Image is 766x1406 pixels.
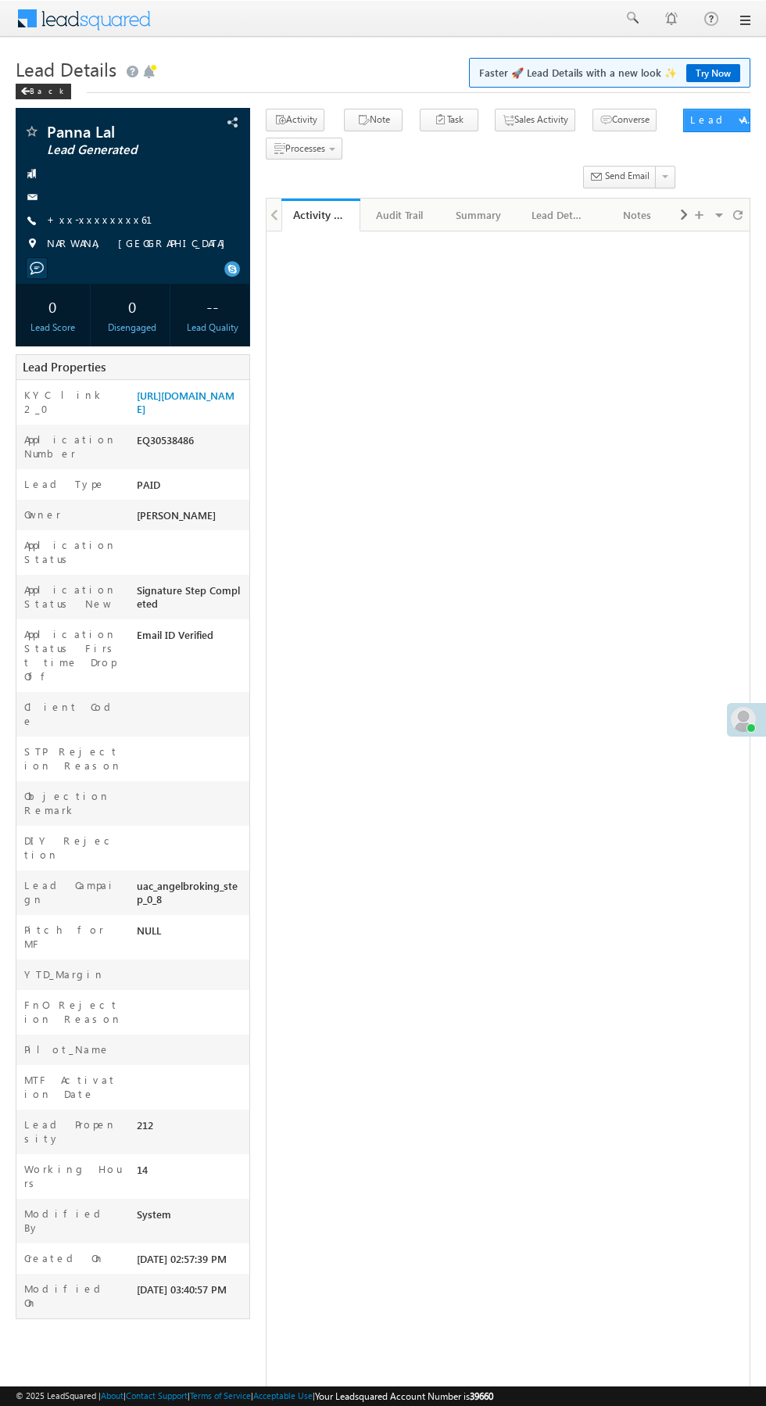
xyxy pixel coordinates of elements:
a: Notes [598,199,677,231]
div: 0 [99,292,166,321]
label: Modified On [24,1282,122,1310]
div: Notes [610,206,663,224]
span: Lead Details [16,56,116,81]
button: Activity [266,109,324,131]
div: 14 [133,1162,249,1184]
label: DIY Rejection [24,834,122,862]
div: [DATE] 02:57:39 PM [133,1251,249,1273]
div: Activity History [293,207,349,222]
div: Lead Quality [179,321,245,335]
button: Processes [266,138,342,160]
label: Application Status First time Drop Off [24,627,122,683]
label: FnO Rejection Reason [24,998,122,1026]
a: Contact Support [126,1390,188,1401]
li: Lead Details [519,199,598,230]
button: Task [420,109,478,131]
div: Disengaged [99,321,166,335]
a: Terms of Service [190,1390,251,1401]
div: uac_angelbroking_step_0_8 [133,878,249,913]
label: KYC link 2_0 [24,388,122,416]
div: 212 [133,1117,249,1139]
a: Lead Details [519,199,598,231]
label: Working Hours [24,1162,122,1190]
a: [URL][DOMAIN_NAME] [137,389,234,415]
button: Send Email [583,166,657,188]
button: Lead Actions [683,109,750,132]
button: Converse [592,109,657,131]
div: EQ30538486 [133,432,249,454]
label: YTD_Margin [24,967,105,981]
label: Created On [24,1251,105,1265]
div: 0 [20,292,86,321]
label: Modified By [24,1207,122,1235]
label: Lead Campaign [24,878,122,906]
div: Back [16,84,71,99]
span: © 2025 LeadSquared | | | | | [16,1389,493,1404]
label: Pilot_Name [24,1042,110,1056]
a: Back [16,83,79,96]
div: Lead Score [20,321,86,335]
span: Your Leadsquared Account Number is [315,1390,493,1402]
a: About [101,1390,123,1401]
div: System [133,1207,249,1228]
a: +xx-xxxxxxxx61 [47,213,171,226]
li: Activity History [281,199,360,230]
label: STP Rejection Reason [24,744,122,773]
div: Signature Step Completed [133,583,249,618]
div: Summary [452,206,504,224]
label: Lead Type [24,477,106,491]
div: Audit Trail [373,206,425,224]
label: Application Number [24,432,122,461]
div: Email ID Verified [133,627,249,649]
span: Send Email [605,169,650,183]
a: Activity History [281,199,360,231]
span: 39660 [470,1390,493,1402]
span: Faster 🚀 Lead Details with a new look ✨ [479,65,740,81]
a: Acceptable Use [253,1390,313,1401]
div: Lead Actions [690,113,757,127]
button: Sales Activity [495,109,575,131]
span: Processes [285,142,325,154]
label: Objection Remark [24,789,122,817]
div: NULL [133,923,249,945]
span: [PERSON_NAME] [137,508,216,522]
a: Audit Trail [360,199,439,231]
label: Client Code [24,700,122,728]
span: Panna Lal [47,124,189,139]
button: Note [344,109,403,131]
label: Application Status [24,538,122,566]
div: [DATE] 03:40:57 PM [133,1282,249,1304]
span: Lead Generated [47,142,189,158]
div: Lead Details [532,206,584,224]
label: MTF Activation Date [24,1073,122,1101]
label: Lead Propensity [24,1117,122,1146]
a: Try Now [686,64,740,82]
label: Pitch for MF [24,923,122,951]
div: PAID [133,477,249,499]
label: Owner [24,508,61,522]
label: Application Status New [24,583,122,611]
span: Lead Properties [23,359,106,375]
div: -- [179,292,245,321]
span: NARWANA, [GEOGRAPHIC_DATA] [47,236,233,252]
a: Summary [439,199,518,231]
